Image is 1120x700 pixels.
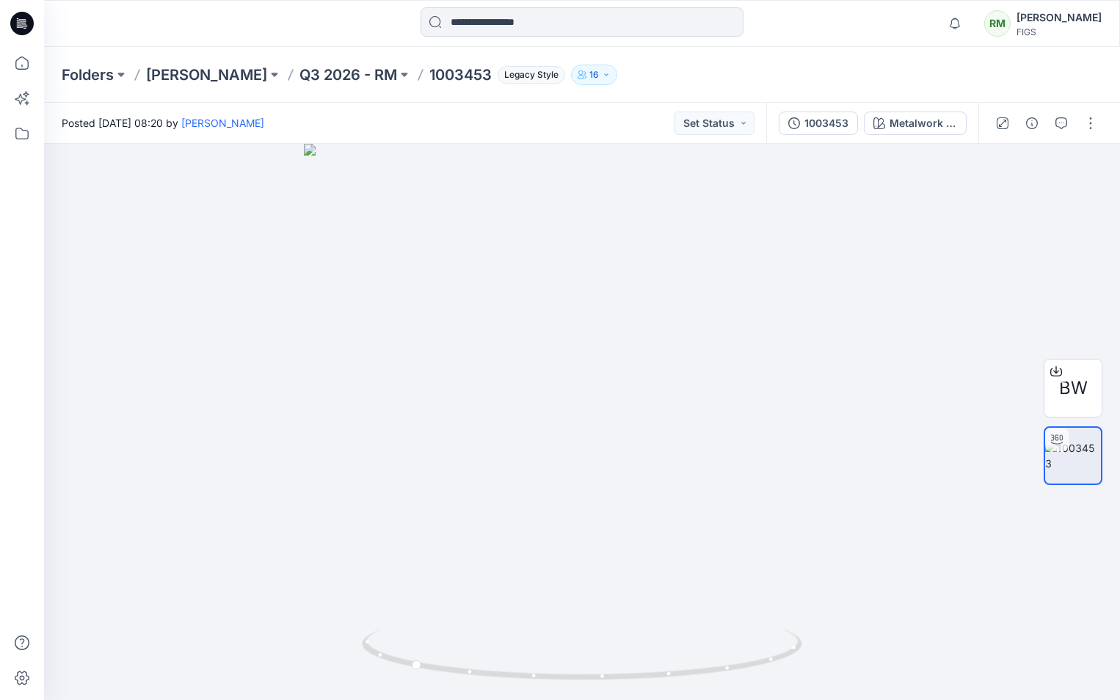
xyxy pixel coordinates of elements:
[498,66,565,84] span: Legacy Style
[890,115,957,131] div: Metalwork GY140
[62,65,114,85] a: Folders
[1045,440,1101,471] img: 1003453
[1020,112,1044,135] button: Details
[181,117,264,129] a: [PERSON_NAME]
[146,65,267,85] a: [PERSON_NAME]
[492,65,565,85] button: Legacy Style
[429,65,492,85] p: 1003453
[864,112,967,135] button: Metalwork GY140
[62,115,264,131] span: Posted [DATE] 08:20 by
[589,67,599,83] p: 16
[804,115,848,131] div: 1003453
[299,65,397,85] a: Q3 2026 - RM
[1059,375,1088,401] span: BW
[571,65,617,85] button: 16
[779,112,858,135] button: 1003453
[1017,26,1102,37] div: FIGS
[1017,9,1102,26] div: [PERSON_NAME]
[984,10,1011,37] div: RM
